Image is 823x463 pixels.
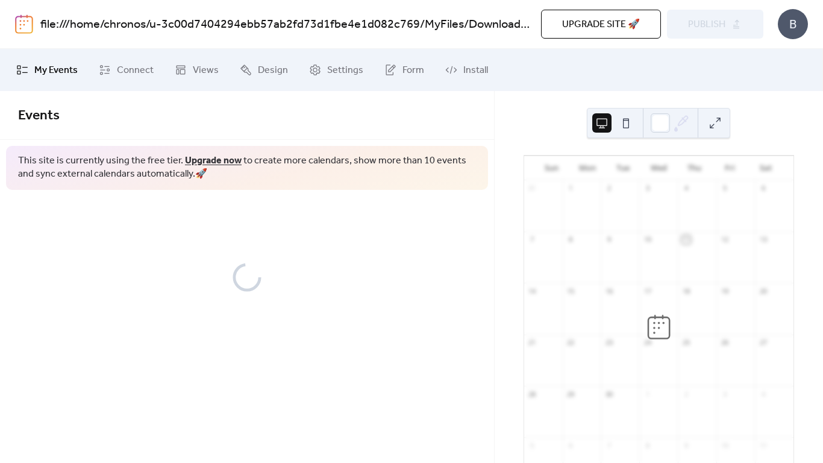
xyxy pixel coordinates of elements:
[605,156,640,180] div: Tue
[759,184,768,193] div: 6
[566,441,575,450] div: 6
[34,63,78,78] span: My Events
[643,338,652,347] div: 24
[720,235,729,244] div: 12
[643,286,652,295] div: 17
[677,156,712,180] div: Thu
[185,151,242,170] a: Upgrade now
[166,54,228,86] a: Views
[681,338,690,347] div: 25
[18,102,60,129] span: Events
[193,63,219,78] span: Views
[566,235,575,244] div: 8
[641,156,677,180] div: Wed
[436,54,497,86] a: Install
[720,184,729,193] div: 5
[759,389,768,398] div: 4
[402,63,424,78] span: Form
[566,338,575,347] div: 22
[90,54,163,86] a: Connect
[40,13,671,36] a: file:///home/chronos/u-3c00d7404294ebb57ab2fd73d1fbe4e1d082c769/MyFiles/Downloads/My%20website/in...
[681,389,690,398] div: 2
[759,286,768,295] div: 20
[643,235,652,244] div: 10
[258,63,288,78] span: Design
[604,441,613,450] div: 7
[778,9,808,39] div: B
[643,441,652,450] div: 8
[681,184,690,193] div: 4
[562,17,640,32] span: Upgrade site 🚀
[463,63,488,78] span: Install
[759,441,768,450] div: 11
[541,10,661,39] button: Upgrade site 🚀
[604,286,613,295] div: 16
[15,14,33,34] img: logo
[720,286,729,295] div: 19
[720,441,729,450] div: 10
[7,54,87,86] a: My Events
[720,338,729,347] div: 26
[566,184,575,193] div: 1
[528,441,537,450] div: 5
[569,156,605,180] div: Mon
[712,156,748,180] div: Fri
[534,156,569,180] div: Sun
[604,389,613,398] div: 30
[566,286,575,295] div: 15
[375,54,433,86] a: Form
[528,235,537,244] div: 7
[528,184,537,193] div: 31
[681,235,690,244] div: 11
[528,338,537,347] div: 21
[681,441,690,450] div: 9
[18,154,476,181] span: This site is currently using the free tier. to create more calendars, show more than 10 events an...
[604,184,613,193] div: 2
[681,286,690,295] div: 18
[327,63,363,78] span: Settings
[566,389,575,398] div: 29
[643,184,652,193] div: 3
[231,54,297,86] a: Design
[604,235,613,244] div: 9
[528,389,537,398] div: 28
[604,338,613,347] div: 23
[748,156,784,180] div: Sat
[643,389,652,398] div: 1
[300,54,372,86] a: Settings
[759,338,768,347] div: 27
[117,63,154,78] span: Connect
[528,286,537,295] div: 14
[720,389,729,398] div: 3
[759,235,768,244] div: 13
